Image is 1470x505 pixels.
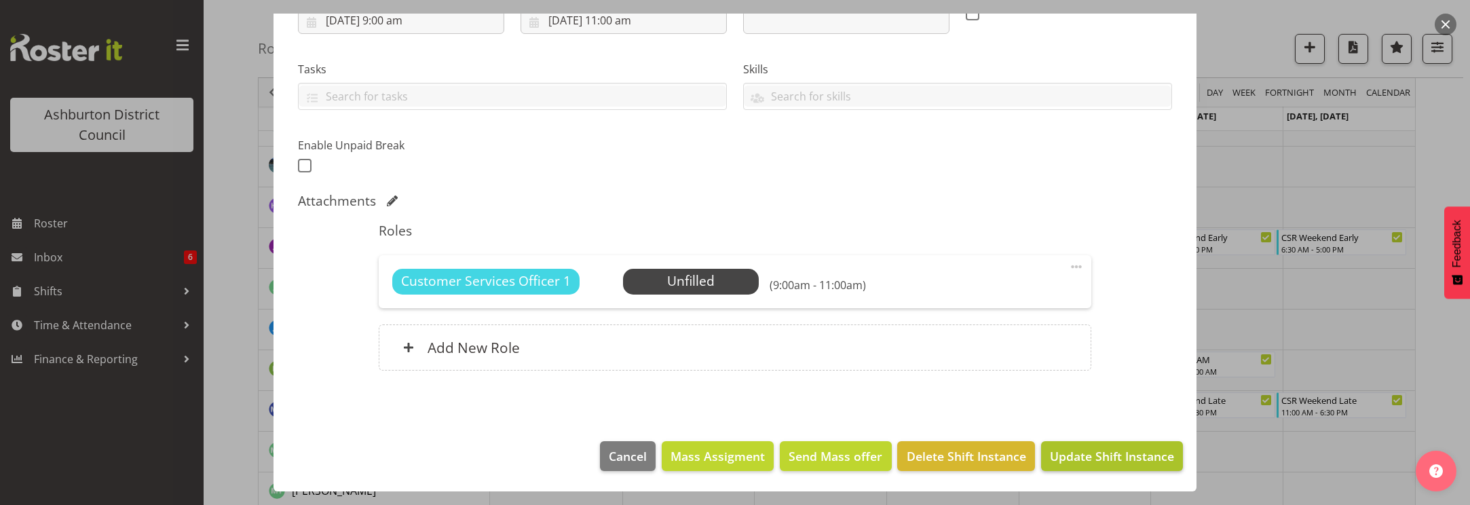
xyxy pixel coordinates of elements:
button: Update Shift Instance [1041,441,1183,471]
input: Click to select... [298,7,504,34]
span: Unfilled [667,272,715,290]
span: Customer Services Officer 1 [401,272,571,291]
input: Click to select... [521,7,727,34]
input: Search for skills [744,86,1171,107]
label: Tasks [298,61,727,77]
button: Delete Shift Instance [897,441,1034,471]
button: Mass Assigment [662,441,774,471]
h5: Roles [379,223,1091,239]
h5: Attachments [298,193,376,209]
span: Cancel [609,447,647,465]
img: help-xxl-2.png [1429,464,1443,478]
label: Enable Unpaid Break [298,137,504,153]
input: Search for tasks [299,86,726,107]
button: Feedback - Show survey [1444,206,1470,299]
span: Delete Shift Instance [907,447,1026,465]
h6: (9:00am - 11:00am) [770,278,866,292]
button: Send Mass offer [780,441,891,471]
h6: Add New Role [428,339,520,356]
span: Mass Assigment [671,447,765,465]
label: Skills [743,61,1172,77]
span: Update Shift Instance [1050,447,1174,465]
span: Feedback [1451,220,1463,267]
button: Cancel [600,441,656,471]
span: Send Mass offer [789,447,882,465]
